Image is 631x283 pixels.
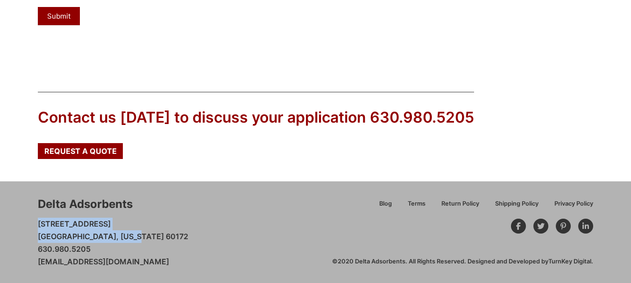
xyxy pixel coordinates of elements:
[371,199,400,215] a: Blog
[487,199,546,215] a: Shipping Policy
[546,199,593,215] a: Privacy Policy
[38,196,133,212] div: Delta Adsorbents
[38,257,169,266] a: [EMAIL_ADDRESS][DOMAIN_NAME]
[400,199,433,215] a: Terms
[38,143,123,159] a: Request a Quote
[332,257,593,266] div: ©2020 Delta Adsorbents. All Rights Reserved. Designed and Developed by .
[408,201,425,207] span: Terms
[548,258,591,265] a: TurnKey Digital
[44,147,117,155] span: Request a Quote
[441,201,479,207] span: Return Policy
[379,201,392,207] span: Blog
[433,199,487,215] a: Return Policy
[554,201,593,207] span: Privacy Policy
[38,107,474,128] div: Contact us [DATE] to discuss your application 630.980.5205
[495,201,539,207] span: Shipping Policy
[38,7,80,25] button: Submit
[38,218,188,269] p: [STREET_ADDRESS] [GEOGRAPHIC_DATA], [US_STATE] 60172 630.980.5205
